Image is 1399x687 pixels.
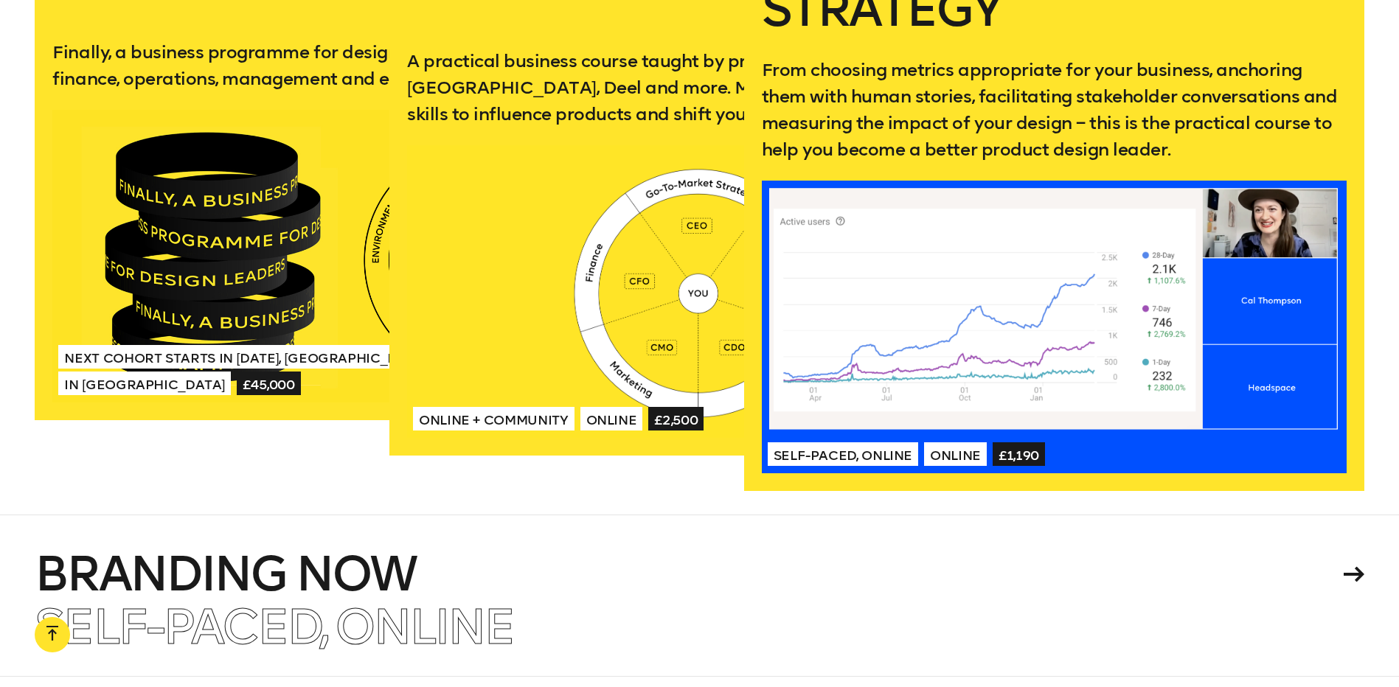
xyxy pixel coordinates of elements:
[413,407,574,430] span: Online + Community
[52,39,637,92] p: Finally, a business programme for design leaders. Learn about finance, operations, management and...
[58,345,521,369] span: Next Cohort Starts in [DATE], [GEOGRAPHIC_DATA] & [US_STATE]
[993,442,1045,466] span: £1,190
[35,598,513,656] span: Self-paced, Online
[924,442,987,466] span: Online
[768,442,919,466] span: Self-paced, Online
[580,407,643,430] span: Online
[407,48,992,128] p: A practical business course taught by product leaders at [GEOGRAPHIC_DATA], Deel and more. Master...
[762,57,1347,163] p: From choosing metrics appropriate for your business, anchoring them with human stories, facilitat...
[35,551,1338,598] h4: Branding Now
[237,372,301,395] span: £45,000
[58,372,231,395] span: In [GEOGRAPHIC_DATA]
[648,407,704,430] span: £2,500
